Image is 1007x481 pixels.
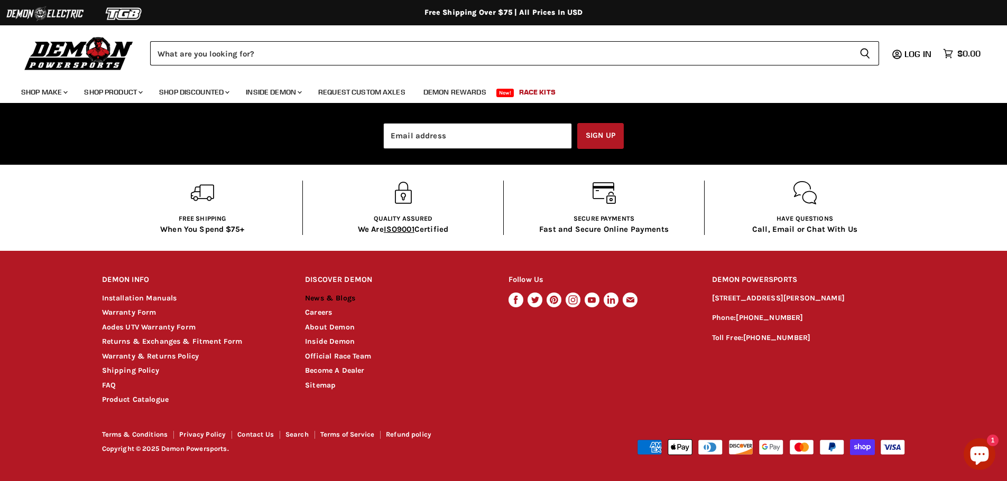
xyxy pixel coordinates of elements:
[102,445,505,453] p: Copyright © 2025 Demon Powersports.
[13,77,978,103] ul: Main menu
[358,224,448,235] p: We Are Certified
[496,89,514,97] span: New!
[383,123,572,149] input: Email address
[102,352,199,361] a: Warranty & Returns Policy
[851,41,879,65] button: Search
[938,46,986,61] a: $0.00
[102,294,177,303] a: Installation Manuals
[305,323,355,332] a: About Demon
[305,294,355,303] a: News & Blogs
[752,224,857,235] p: Call, Email or Chat With Us
[102,268,285,293] h2: DEMON INFO
[179,430,226,438] a: Privacy Policy
[904,49,931,59] span: Log in
[305,308,332,317] a: Careers
[305,268,488,293] h2: DISCOVER DEMON
[150,41,851,65] input: Search
[102,337,243,346] a: Returns & Exchanges & Fitment Form
[509,268,692,293] h2: Follow Us
[310,81,413,103] a: Request Custom Axles
[81,8,927,17] div: Free Shipping Over $75 | All Prices In USD
[160,224,244,235] p: When You Spend $75+
[13,81,74,103] a: Shop Make
[237,430,274,438] a: Contact Us
[102,430,168,438] a: Terms & Conditions
[102,308,156,317] a: Warranty Form
[179,215,226,222] span: Free shipping
[285,430,309,438] a: Search
[712,268,906,293] h2: DEMON POWERSPORTS
[384,224,414,234] span: ISO9001
[238,81,308,103] a: Inside Demon
[85,4,164,24] img: TGB Logo 2
[900,49,938,59] a: Log in
[102,381,116,390] a: FAQ
[150,41,879,65] form: Product
[712,332,906,344] p: Toll Free:
[305,352,371,361] a: Official Race Team
[102,395,169,404] a: Product Catalogue
[305,337,355,346] a: Inside Demon
[577,123,624,149] button: Sign up
[712,293,906,305] p: [STREET_ADDRESS][PERSON_NAME]
[305,366,364,375] a: Become A Dealer
[21,34,137,72] img: Demon Powersports
[957,49,981,59] span: $0.00
[320,430,374,438] a: Terms of Service
[102,431,505,442] nav: Footer
[960,438,999,473] inbox-online-store-chat: Shopify online store chat
[5,4,85,24] img: Demon Electric Logo 2
[415,81,494,103] a: Demon Rewards
[102,366,159,375] a: Shipping Policy
[712,312,906,324] p: Phone:
[76,81,149,103] a: Shop Product
[736,313,803,322] a: [PHONE_NUMBER]
[386,430,431,438] a: Refund policy
[539,224,669,235] p: Fast and Secure Online Payments
[305,381,336,390] a: Sitemap
[511,81,563,103] a: Race Kits
[777,215,833,222] span: Have questions
[102,323,196,332] a: Aodes UTV Warranty Form
[374,215,433,222] span: Quality Assured
[743,333,810,342] a: [PHONE_NUMBER]
[574,215,634,222] span: Secure Payments
[151,81,236,103] a: Shop Discounted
